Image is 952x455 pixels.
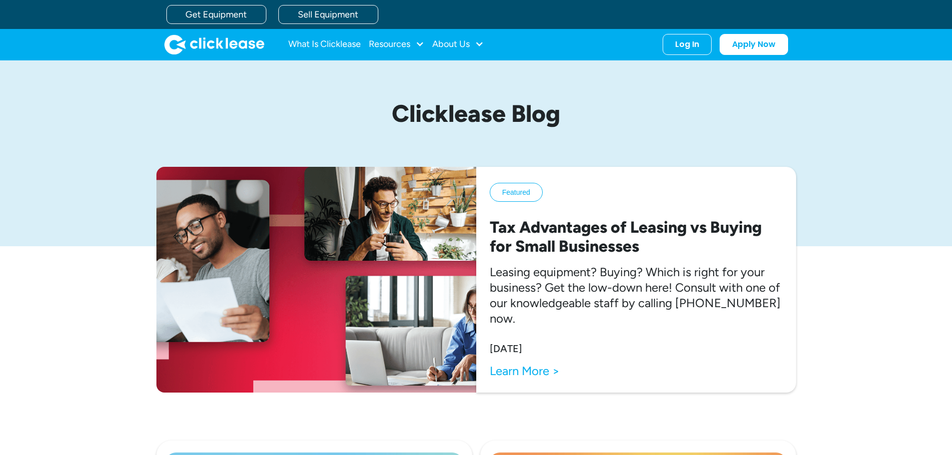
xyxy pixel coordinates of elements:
[278,5,378,24] a: Sell Equipment
[490,264,783,327] p: Leasing equipment? Buying? Which is right for your business? Get the low-down here! Consult with ...
[241,100,711,127] h1: Clicklease Blog
[502,187,530,197] div: Featured
[164,34,264,54] img: Clicklease logo
[166,5,266,24] a: Get Equipment
[490,363,560,379] a: Learn More >
[720,34,788,55] a: Apply Now
[432,34,484,54] div: About Us
[490,218,783,256] h2: Tax Advantages of Leasing vs Buying for Small Businesses
[675,39,699,49] div: Log In
[369,34,424,54] div: Resources
[288,34,361,54] a: What Is Clicklease
[164,34,264,54] a: home
[490,342,522,355] div: [DATE]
